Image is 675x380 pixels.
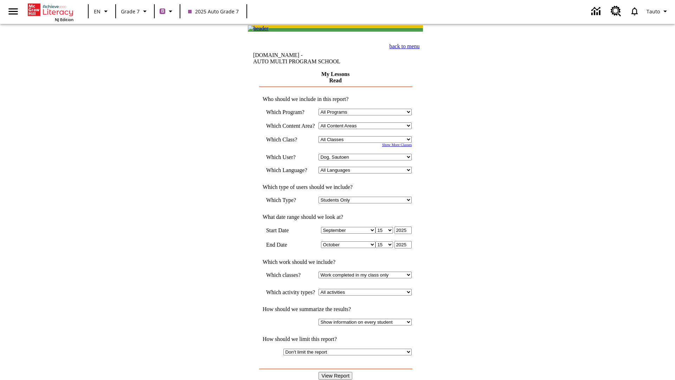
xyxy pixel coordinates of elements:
td: Who should we include in this report? [259,96,412,102]
td: Which Language? [266,167,315,173]
td: Which Class? [266,136,315,143]
button: Language: EN, Select a language [91,5,113,18]
td: [DOMAIN_NAME] - [253,52,356,65]
a: Data Center [587,2,606,21]
span: NJ Edition [55,17,73,22]
a: My Lessons Read [321,71,349,83]
button: Boost Class color is purple. Change class color [157,5,178,18]
input: View Report [319,372,352,380]
td: Start Date [266,227,315,234]
td: Which activity types? [266,289,315,296]
img: header [248,25,269,32]
td: What date range should we look at? [259,214,412,220]
td: Which classes? [266,272,315,278]
td: End Date [266,241,315,248]
span: Tauto [647,8,660,15]
button: Profile/Settings [644,5,672,18]
a: back to menu [389,43,419,49]
span: 2025 Auto Grade 7 [188,8,239,15]
td: Which Type? [266,197,315,203]
nobr: Which Content Area? [266,123,315,129]
td: How should we summarize the results? [259,306,412,312]
div: Home [28,2,73,22]
span: EN [94,8,101,15]
nobr: AUTO MULTI PROGRAM SCHOOL [253,58,340,64]
a: Show More Classes [382,143,412,147]
td: Which type of users should we include? [259,184,412,190]
td: Which User? [266,154,315,160]
span: Grade 7 [121,8,140,15]
button: Open side menu [3,1,24,22]
a: Resource Center, Will open in new tab [606,2,625,21]
td: Which work should we include? [259,259,412,265]
a: Notifications [625,2,644,20]
span: B [161,7,164,15]
button: Grade: Grade 7, Select a grade [118,5,152,18]
td: Which Program? [266,109,315,115]
td: How should we limit this report? [259,336,412,342]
